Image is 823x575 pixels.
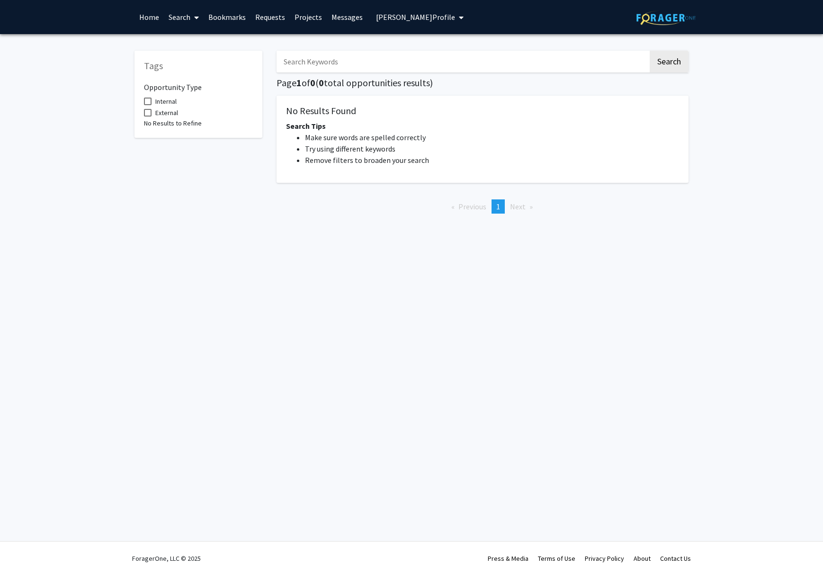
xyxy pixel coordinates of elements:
[250,0,290,34] a: Requests
[510,202,526,211] span: Next
[290,0,327,34] a: Projects
[277,51,648,72] input: Search Keywords
[277,77,689,89] h5: Page of ( total opportunities results)
[376,12,455,22] span: [PERSON_NAME] Profile
[305,154,679,166] li: Remove filters to broaden your search
[144,60,253,72] h5: Tags
[660,554,691,563] a: Contact Us
[204,0,250,34] a: Bookmarks
[585,554,624,563] a: Privacy Policy
[132,542,201,575] div: ForagerOne, LLC © 2025
[305,143,679,154] li: Try using different keywords
[310,77,315,89] span: 0
[144,119,202,127] span: No Results to Refine
[488,554,528,563] a: Press & Media
[650,51,689,72] button: Search
[458,202,486,211] span: Previous
[286,121,326,131] span: Search Tips
[296,77,302,89] span: 1
[286,105,679,117] h5: No Results Found
[134,0,164,34] a: Home
[155,107,178,118] span: External
[634,554,651,563] a: About
[164,0,204,34] a: Search
[636,10,696,25] img: ForagerOne Logo
[538,554,575,563] a: Terms of Use
[277,199,689,214] ul: Pagination
[319,77,324,89] span: 0
[155,96,177,107] span: Internal
[144,75,253,92] h6: Opportunity Type
[496,202,500,211] span: 1
[327,0,367,34] a: Messages
[783,532,816,568] iframe: Chat
[305,132,679,143] li: Make sure words are spelled correctly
